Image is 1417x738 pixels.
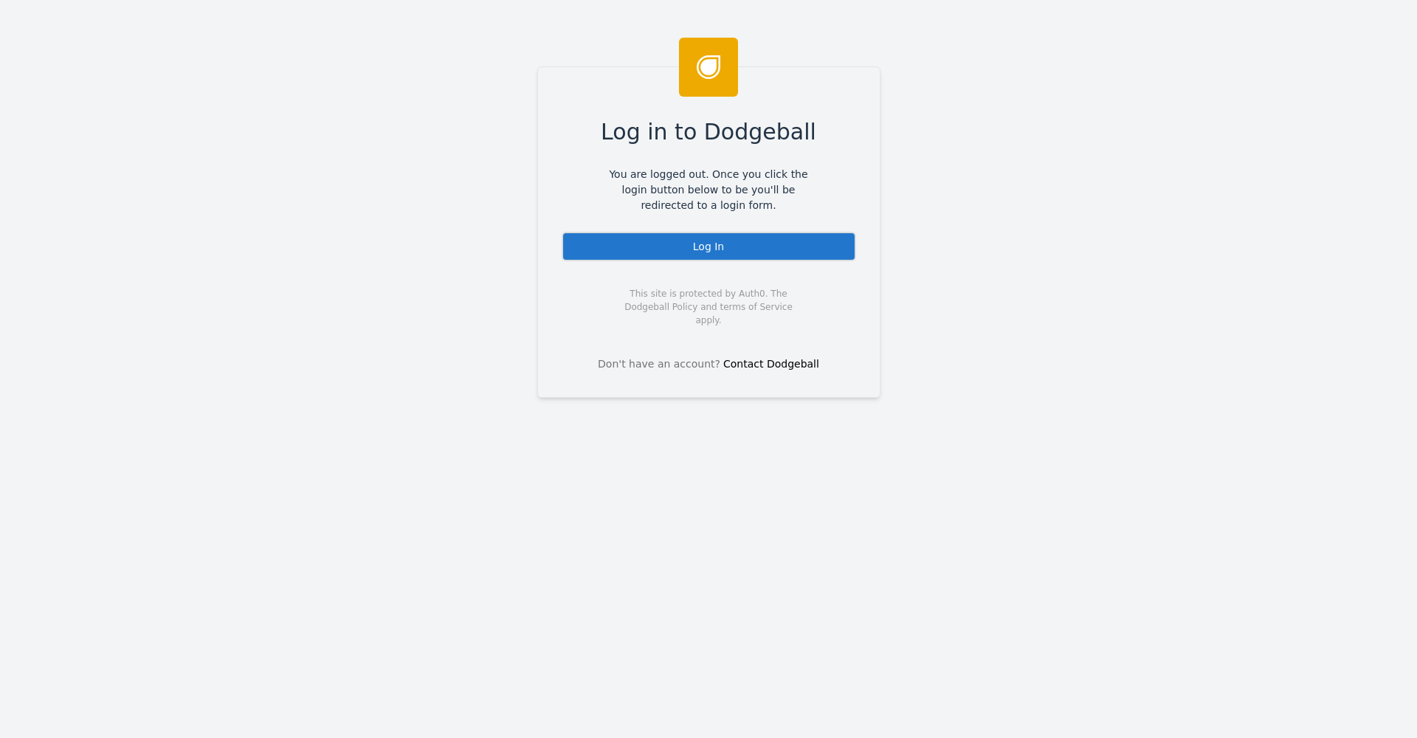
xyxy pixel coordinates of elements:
[612,287,806,327] span: This site is protected by Auth0. The Dodgeball Policy and terms of Service apply.
[598,356,720,372] span: Don't have an account?
[599,167,819,213] span: You are logged out. Once you click the login button below to be you'll be redirected to a login f...
[723,358,819,370] a: Contact Dodgeball
[562,232,856,261] div: Log In
[601,115,816,148] span: Log in to Dodgeball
